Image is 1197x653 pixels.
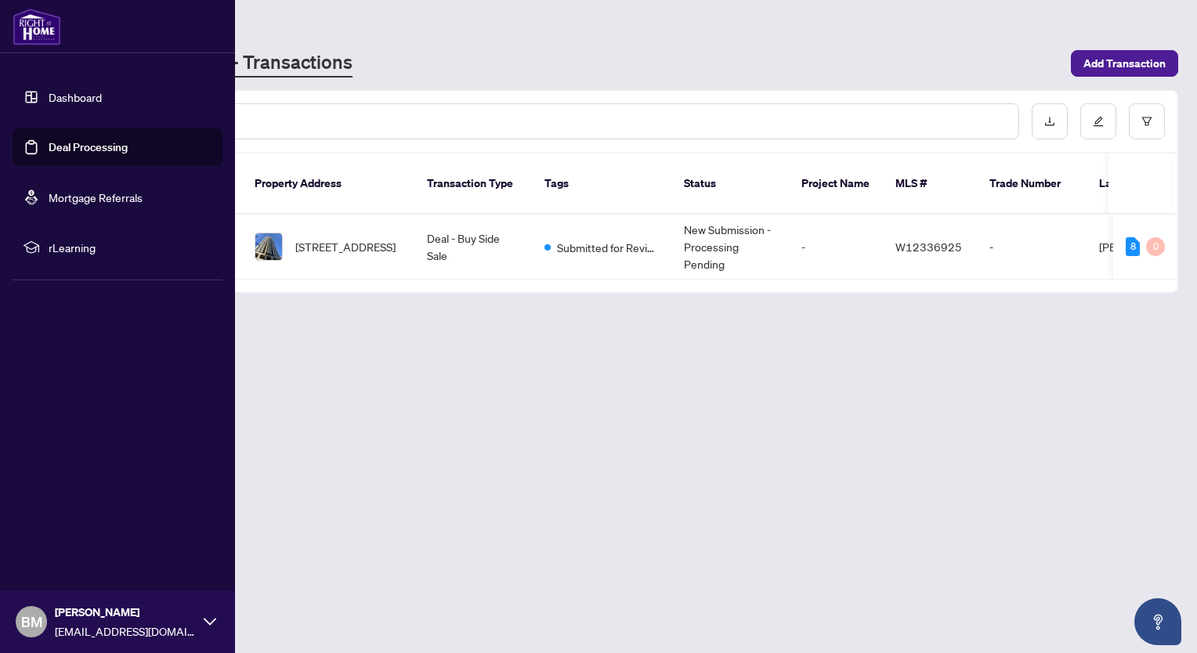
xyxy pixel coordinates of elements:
th: Property Address [242,153,414,215]
td: New Submission - Processing Pending [671,215,789,280]
img: thumbnail-img [255,233,282,260]
th: MLS # [883,153,977,215]
th: Transaction Type [414,153,532,215]
span: BM [21,611,42,633]
span: rLearning [49,239,212,256]
span: Submitted for Review [557,239,659,256]
div: 8 [1126,237,1140,256]
span: edit [1093,116,1104,127]
span: download [1044,116,1055,127]
button: edit [1080,103,1116,139]
span: filter [1141,116,1152,127]
span: W12336925 [895,240,962,254]
a: Mortgage Referrals [49,190,143,204]
span: Add Transaction [1083,51,1166,76]
td: - [977,215,1087,280]
div: 0 [1146,237,1165,256]
th: Status [671,153,789,215]
button: filter [1129,103,1165,139]
button: Add Transaction [1071,50,1178,77]
span: [STREET_ADDRESS] [295,238,396,255]
td: - [789,215,883,280]
button: download [1032,103,1068,139]
img: logo [13,8,61,45]
span: [EMAIL_ADDRESS][DOMAIN_NAME] [55,622,196,640]
button: Open asap [1134,598,1181,645]
td: Deal - Buy Side Sale [414,215,532,280]
span: [PERSON_NAME] [55,604,196,621]
th: Project Name [789,153,883,215]
a: Deal Processing [49,140,128,154]
a: Dashboard [49,90,102,104]
th: Tags [532,153,671,215]
th: Trade Number [977,153,1087,215]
